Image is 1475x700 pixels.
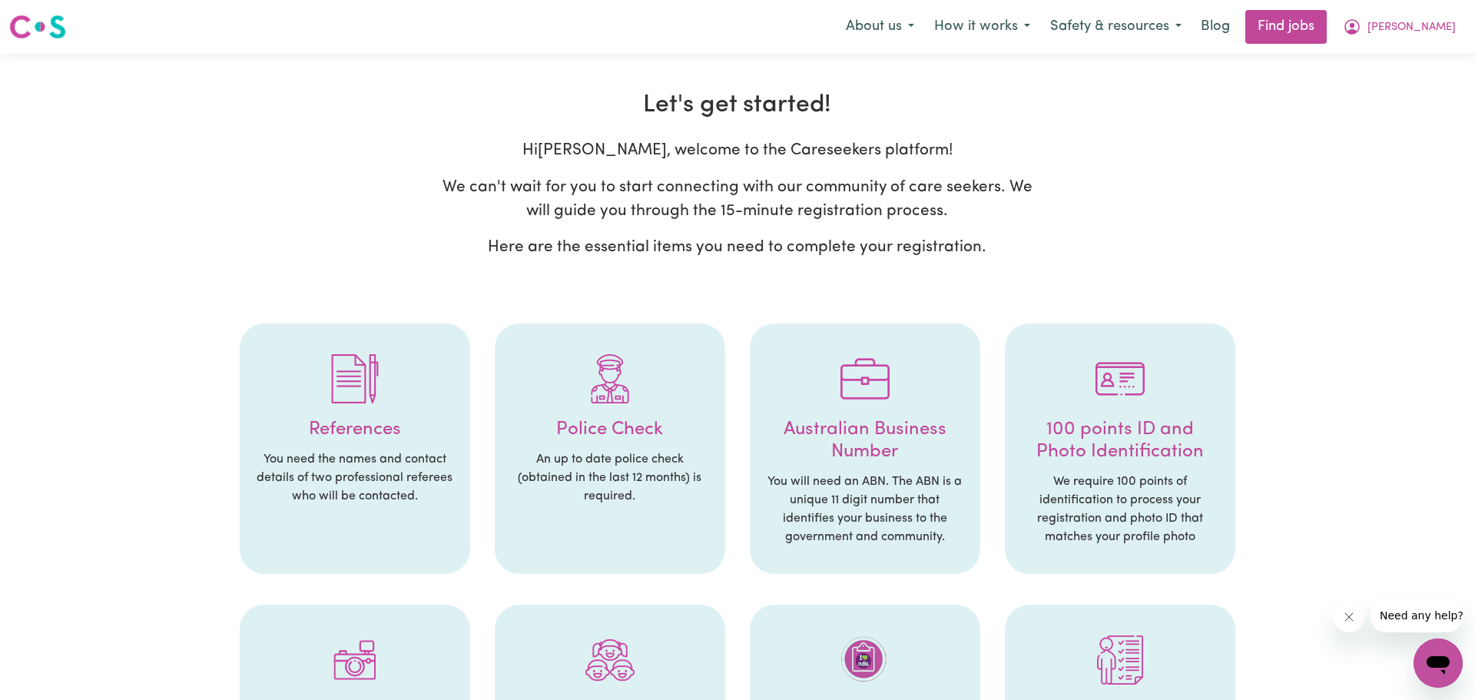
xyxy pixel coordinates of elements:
p: We require 100 points of identification to process your registration and photo ID that matches yo... [1020,473,1220,546]
p: Hi [PERSON_NAME] , welcome to the Careseekers platform! [439,138,1036,162]
h4: Australian Business Number [765,419,965,463]
img: Careseekers logo [9,13,66,41]
button: How it works [924,11,1040,43]
h4: Police Check [510,419,710,441]
p: We can't wait for you to start connecting with our community of care seekers. We will guide you t... [439,175,1036,223]
iframe: Message from company [1371,599,1463,632]
h2: Let's get started! [132,91,1343,120]
span: [PERSON_NAME] [1367,19,1456,36]
span: Need any help? [9,11,93,23]
a: Find jobs [1245,10,1327,44]
p: Here are the essential items you need to complete your registration. [439,235,1036,259]
button: About us [836,11,924,43]
p: You need the names and contact details of two professional referees who will be contacted. [255,450,455,506]
iframe: Button to launch messaging window [1414,639,1463,688]
h4: References [255,419,455,441]
a: Blog [1192,10,1239,44]
iframe: Close message [1334,602,1364,632]
button: My Account [1333,11,1466,43]
p: An up to date police check (obtained in the last 12 months) is required. [510,450,710,506]
button: Safety & resources [1040,11,1192,43]
a: Careseekers logo [9,9,66,45]
h4: 100 points ID and Photo Identification [1020,419,1220,463]
p: You will need an ABN. The ABN is a unique 11 digit number that identifies your business to the go... [765,473,965,546]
